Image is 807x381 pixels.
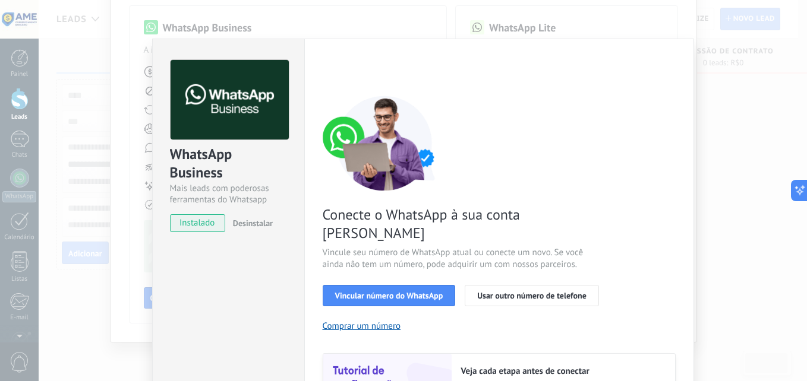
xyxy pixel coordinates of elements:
span: Desinstalar [233,218,273,228]
button: Desinstalar [228,214,273,232]
span: Vincular número do WhatsApp [335,291,443,300]
img: logo_main.png [171,60,289,140]
span: instalado [171,214,225,232]
span: Usar outro número de telefone [477,291,587,300]
button: Comprar um número [323,320,401,332]
div: WhatsApp Business [170,145,287,183]
img: connect number [323,96,447,190]
button: Vincular número do WhatsApp [323,285,456,306]
div: Mais leads com poderosas ferramentas do Whatsapp [170,183,287,205]
span: Conecte o WhatsApp à sua conta [PERSON_NAME] [323,205,606,242]
h2: Veja cada etapa antes de conectar [461,366,663,377]
span: Vincule seu número de WhatsApp atual ou conecte um novo. Se você ainda não tem um número, pode ad... [323,247,606,271]
button: Usar outro número de telefone [465,285,599,306]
